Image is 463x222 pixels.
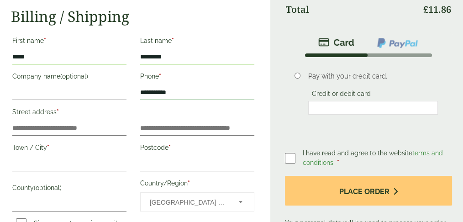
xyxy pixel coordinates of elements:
[311,104,435,112] iframe: Secure card payment input frame
[150,193,226,212] span: United Kingdom (UK)
[318,37,354,48] img: stripe.png
[12,106,126,121] label: Street address
[34,184,62,191] span: (optional)
[140,177,254,192] label: Country/Region
[337,159,339,166] abbr: required
[12,181,126,197] label: County
[12,70,126,85] label: Company name
[11,8,256,25] h2: Billing / Shipping
[168,144,171,151] abbr: required
[140,192,254,211] span: Country/Region
[140,141,254,157] label: Postcode
[423,3,428,16] span: £
[12,141,126,157] label: Town / City
[303,149,443,166] a: terms and conditions
[12,34,126,50] label: First name
[308,71,438,81] p: Pay with your credit card.
[57,108,59,116] abbr: required
[376,37,419,49] img: ppcp-gateway.png
[140,70,254,85] label: Phone
[140,34,254,50] label: Last name
[188,180,190,187] abbr: required
[44,37,46,44] abbr: required
[308,90,374,100] label: Credit or debit card
[423,3,451,16] bdi: 11.86
[285,176,452,206] button: Place order
[172,37,174,44] abbr: required
[60,73,88,80] span: (optional)
[159,73,161,80] abbr: required
[47,144,49,151] abbr: required
[303,149,443,166] span: I have read and agree to the website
